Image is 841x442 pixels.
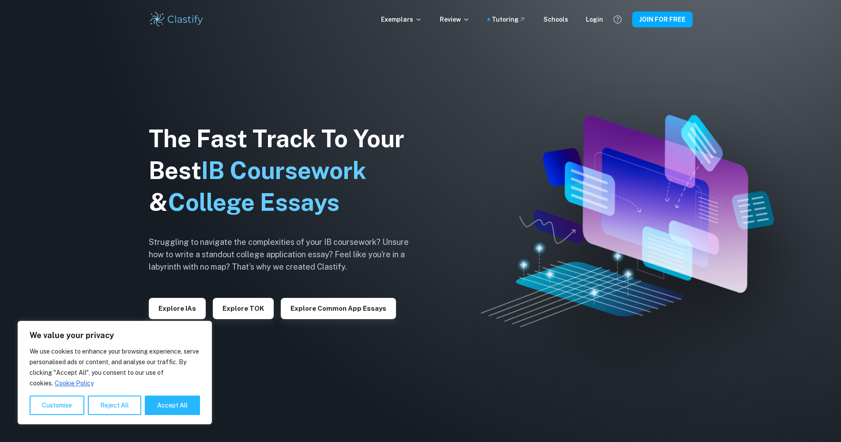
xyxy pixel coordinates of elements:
a: Explore IAs [149,304,206,312]
p: Exemplars [381,15,422,24]
a: Schools [543,15,568,24]
button: Reject All [88,396,141,415]
h1: The Fast Track To Your Best & [149,123,422,218]
button: Help and Feedback [610,12,625,27]
button: Accept All [145,396,200,415]
div: We value your privacy [18,321,212,424]
img: Clastify hero [481,115,774,327]
a: Tutoring [492,15,526,24]
button: Explore IAs [149,298,206,319]
a: Explore TOK [213,304,274,312]
p: We value your privacy [30,330,200,341]
a: Login [586,15,603,24]
h6: Struggling to navigate the complexities of your IB coursework? Unsure how to write a standout col... [149,236,422,273]
button: Explore TOK [213,298,274,319]
span: College Essays [168,188,339,216]
p: We use cookies to enhance your browsing experience, serve personalised ads or content, and analys... [30,346,200,389]
button: Explore Common App essays [281,298,396,319]
a: Explore Common App essays [281,304,396,312]
span: IB Coursework [201,156,366,184]
img: Clastify logo [149,11,205,28]
a: Cookie Policy [54,379,94,387]
p: Review [440,15,470,24]
button: Customise [30,396,84,415]
button: JOIN FOR FREE [632,11,693,27]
